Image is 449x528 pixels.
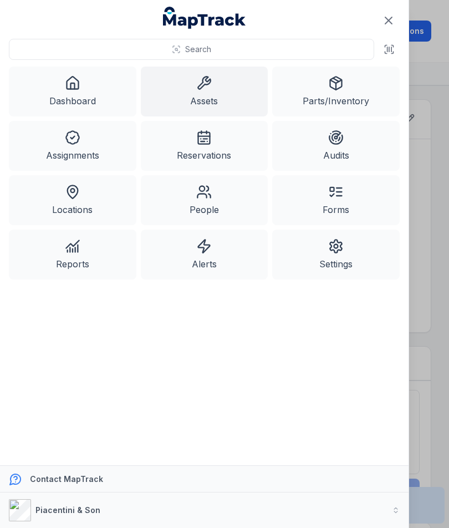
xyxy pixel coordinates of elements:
strong: Contact MapTrack [30,474,103,484]
a: Alerts [141,230,268,280]
a: Reservations [141,121,268,171]
a: MapTrack [163,7,246,29]
strong: Piacentini & Son [35,505,100,515]
a: Assignments [9,121,136,171]
span: Search [185,44,211,55]
button: Search [9,39,374,60]
button: Close navigation [377,9,400,32]
a: Parts/Inventory [272,67,400,116]
a: Locations [9,175,136,225]
a: Forms [272,175,400,225]
a: Assets [141,67,268,116]
a: Settings [272,230,400,280]
a: Reports [9,230,136,280]
a: People [141,175,268,225]
a: Dashboard [9,67,136,116]
a: Audits [272,121,400,171]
